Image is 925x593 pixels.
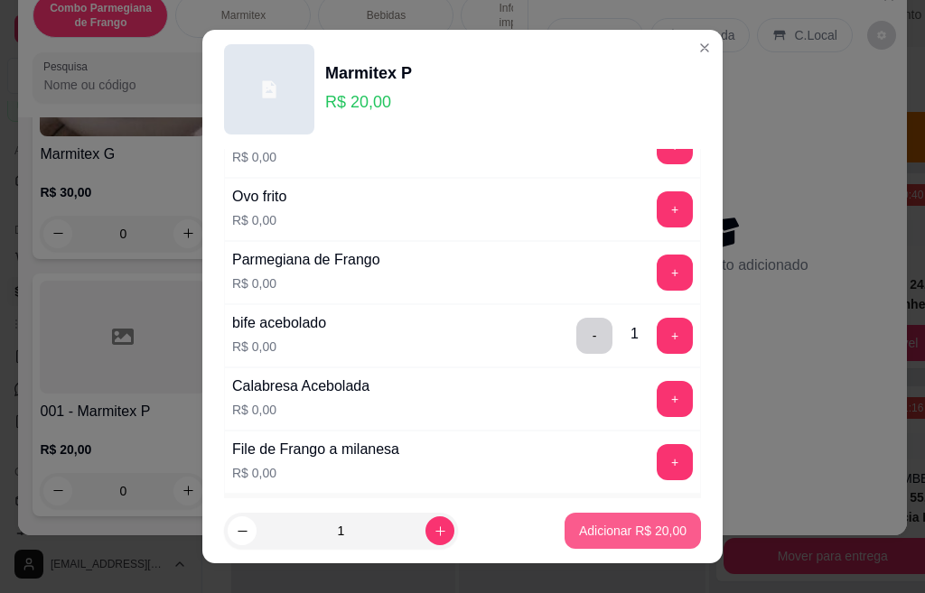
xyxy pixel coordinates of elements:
[690,33,719,62] button: Close
[232,375,369,397] div: Calabresa Acebolada
[325,89,412,115] p: R$ 20,00
[232,274,380,292] p: R$ 0,00
[657,444,693,480] button: add
[579,522,687,540] p: Adicionar R$ 20,00
[631,323,639,345] div: 1
[232,148,360,166] p: R$ 0,00
[565,513,701,549] button: Adicionar R$ 20,00
[576,318,612,354] button: delete
[232,464,399,482] p: R$ 0,00
[657,381,693,417] button: add
[232,401,369,419] p: R$ 0,00
[425,516,454,545] button: increase-product-quantity
[657,318,693,354] button: add
[325,60,412,86] div: Marmitex P
[657,255,693,291] button: add
[232,211,286,229] p: R$ 0,00
[232,249,380,271] div: Parmegiana de Frango
[232,439,399,460] div: File de Frango a milanesa
[232,186,286,208] div: Ovo frito
[232,338,326,356] p: R$ 0,00
[228,516,257,545] button: decrease-product-quantity
[232,312,326,334] div: bife acebolado
[657,191,693,227] button: add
